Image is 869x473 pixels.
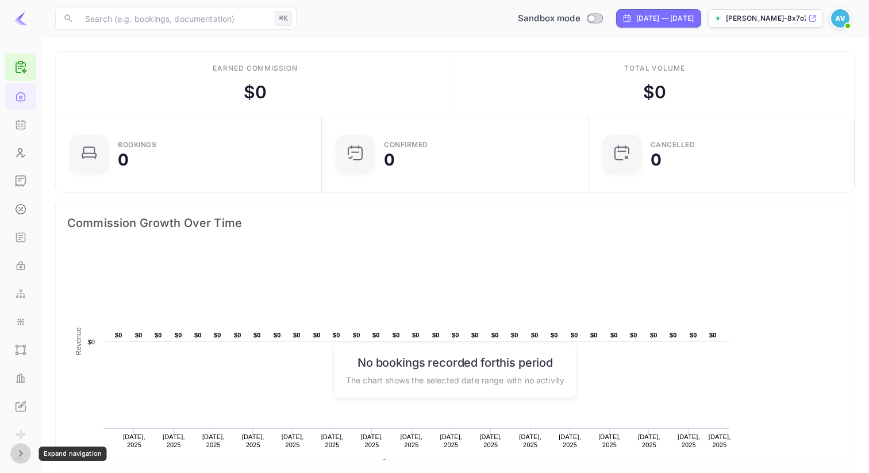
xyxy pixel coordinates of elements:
text: $0 [471,332,479,339]
a: Performance [5,364,36,391]
text: $0 [253,332,261,339]
text: $0 [531,332,539,339]
a: Earnings [5,167,36,194]
text: $0 [372,332,380,339]
text: $0 [313,332,321,339]
text: [DATE], 2025 [559,433,581,448]
a: API Keys [5,252,36,278]
text: Revenue [75,327,83,355]
text: $0 [293,332,301,339]
img: LiteAPI [14,11,28,25]
text: $0 [452,332,459,339]
div: 0 [651,152,662,168]
a: Integrations [5,308,36,334]
p: The chart shows the selected date range with no activity [346,374,564,386]
a: Bookings [5,111,36,137]
text: $0 [412,332,420,339]
span: Sandbox mode [518,12,580,25]
text: [DATE], 2025 [519,433,541,448]
text: $0 [551,332,558,339]
a: Commission [5,195,36,222]
a: Whitelabel [5,393,36,419]
div: Click to change the date range period [616,9,701,28]
text: [DATE], 2025 [479,433,502,448]
text: [DATE], 2025 [242,433,264,448]
div: ⌘K [275,11,292,26]
text: $0 [650,332,657,339]
text: $0 [353,332,360,339]
a: Customers [5,139,36,166]
text: [DATE], 2025 [123,433,145,448]
text: $0 [571,332,578,339]
text: $0 [393,332,400,339]
text: $0 [333,332,340,339]
text: [DATE], 2025 [321,433,344,448]
text: $0 [491,332,499,339]
text: [DATE], 2025 [361,433,383,448]
text: $0 [87,339,95,345]
p: [PERSON_NAME]-8x7o7... [726,13,806,24]
text: [DATE], 2025 [678,433,700,448]
text: $0 [115,332,122,339]
text: $0 [690,332,697,339]
div: 0 [384,152,395,168]
div: 0 [118,152,129,168]
div: CANCELLED [651,141,695,148]
span: Commission Growth Over Time [67,214,843,232]
a: UI Components [5,336,36,363]
text: $0 [135,332,143,339]
img: Arturo Velazquez [831,9,849,28]
button: Expand navigation [10,443,31,464]
div: Bookings [118,141,156,148]
text: [DATE], 2025 [598,433,621,448]
text: [DATE], 2025 [638,433,660,448]
div: $ 0 [244,79,267,105]
text: [DATE], 2025 [202,433,225,448]
div: [DATE] — [DATE] [636,13,694,24]
text: $0 [670,332,677,339]
h6: No bookings recorded for this period [346,355,564,369]
text: $0 [234,332,241,339]
text: $0 [511,332,518,339]
text: $0 [590,332,598,339]
text: $0 [194,332,202,339]
text: [DATE], 2025 [163,433,185,448]
div: Earned commission [213,63,298,74]
input: Search (e.g. bookings, documentation) [78,7,270,30]
text: [DATE], 2025 [709,433,731,448]
text: [DATE], 2025 [440,433,462,448]
div: Switch to Production mode [513,12,607,25]
text: $0 [274,332,281,339]
text: $0 [709,332,717,339]
text: $0 [175,332,182,339]
a: Webhooks [5,280,36,306]
a: Home [5,83,36,109]
text: $0 [155,332,162,339]
div: $ 0 [643,79,666,105]
text: [DATE], 2025 [401,433,423,448]
div: Expand navigation [39,447,107,461]
text: $0 [610,332,618,339]
text: [DATE], 2025 [282,433,304,448]
div: Total volume [624,63,686,74]
text: Revenue [392,459,421,467]
text: $0 [630,332,637,339]
text: $0 [214,332,221,339]
a: API docs and SDKs [5,224,36,250]
text: $0 [432,332,440,339]
div: Confirmed [384,141,428,148]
